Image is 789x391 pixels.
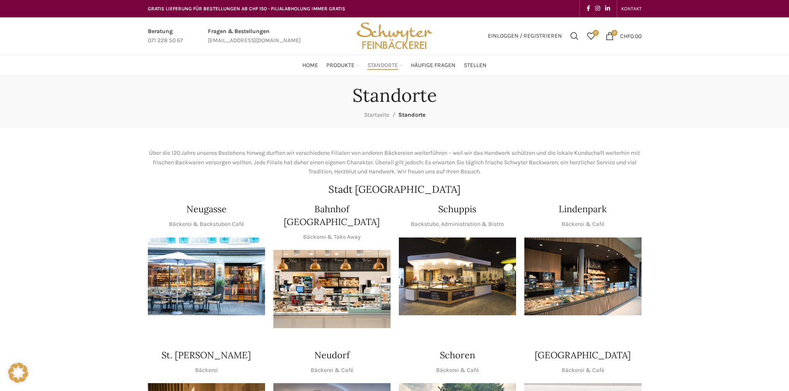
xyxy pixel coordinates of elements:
span: Stellen [464,62,487,70]
a: Infobox link [148,27,183,46]
p: Bäckerei & Backstuben Café [169,220,244,229]
h2: Stadt [GEOGRAPHIC_DATA] [148,185,642,194]
a: 0 [583,28,599,44]
bdi: 0.00 [620,32,642,39]
a: Einloggen / Registrieren [484,28,566,44]
a: Home [302,57,318,74]
a: 0 CHF0.00 [601,28,646,44]
p: Bäckerei & Café [562,366,604,375]
a: Produkte [326,57,359,74]
div: 1 / 1 [399,237,516,316]
h4: Bahnhof [GEOGRAPHIC_DATA] [273,203,391,228]
a: Suchen [566,28,583,44]
div: 1 / 1 [148,237,265,316]
p: Über die 120 Jahre unseres Bestehens hinweg durften wir verschiedene Filialen von anderen Bäckere... [148,149,642,176]
span: KONTAKT [621,6,642,12]
span: Einloggen / Registrieren [488,33,562,39]
img: 017-e1571925257345 [524,237,642,316]
span: 0 [593,30,599,36]
div: Secondary navigation [617,0,646,17]
h4: Schoren [440,349,475,362]
p: Backstube, Administration & Bistro [411,220,504,229]
span: CHF [620,32,630,39]
h4: Lindenpark [559,203,607,216]
a: Instagram social link [593,3,603,14]
a: Facebook social link [584,3,593,14]
div: Main navigation [144,57,646,74]
img: Bäckerei Schwyter [354,17,435,55]
a: Linkedin social link [603,3,613,14]
span: Produkte [326,62,355,70]
span: Standorte [398,111,425,118]
h4: St. [PERSON_NAME] [162,349,251,362]
a: Häufige Fragen [411,57,456,74]
div: Meine Wunschliste [583,28,599,44]
p: Bäckerei & Café [311,366,353,375]
span: GRATIS LIEFERUNG FÜR BESTELLUNGEN AB CHF 150 - FILIALABHOLUNG IMMER GRATIS [148,6,345,12]
img: Neugasse [148,237,265,316]
span: 0 [611,30,618,36]
a: Stellen [464,57,487,74]
div: 1 / 1 [273,250,391,328]
span: Standorte [367,62,398,70]
a: Startseite [364,111,389,118]
h1: Standorte [352,84,437,106]
img: Bahnhof St. Gallen [273,250,391,328]
p: Bäckerei [195,366,218,375]
h4: Neugasse [186,203,227,216]
a: Infobox link [208,27,301,46]
p: Bäckerei & Café [436,366,479,375]
span: Home [302,62,318,70]
h4: Neudorf [314,349,350,362]
a: Site logo [354,32,435,39]
h4: [GEOGRAPHIC_DATA] [535,349,631,362]
a: Standorte [367,57,403,74]
p: Bäckerei & Take Away [303,233,361,242]
h4: Schuppis [438,203,476,216]
a: KONTAKT [621,0,642,17]
div: 1 / 1 [524,237,642,316]
span: Häufige Fragen [411,62,456,70]
p: Bäckerei & Café [562,220,604,229]
img: 150130-Schwyter-013 [399,237,516,316]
